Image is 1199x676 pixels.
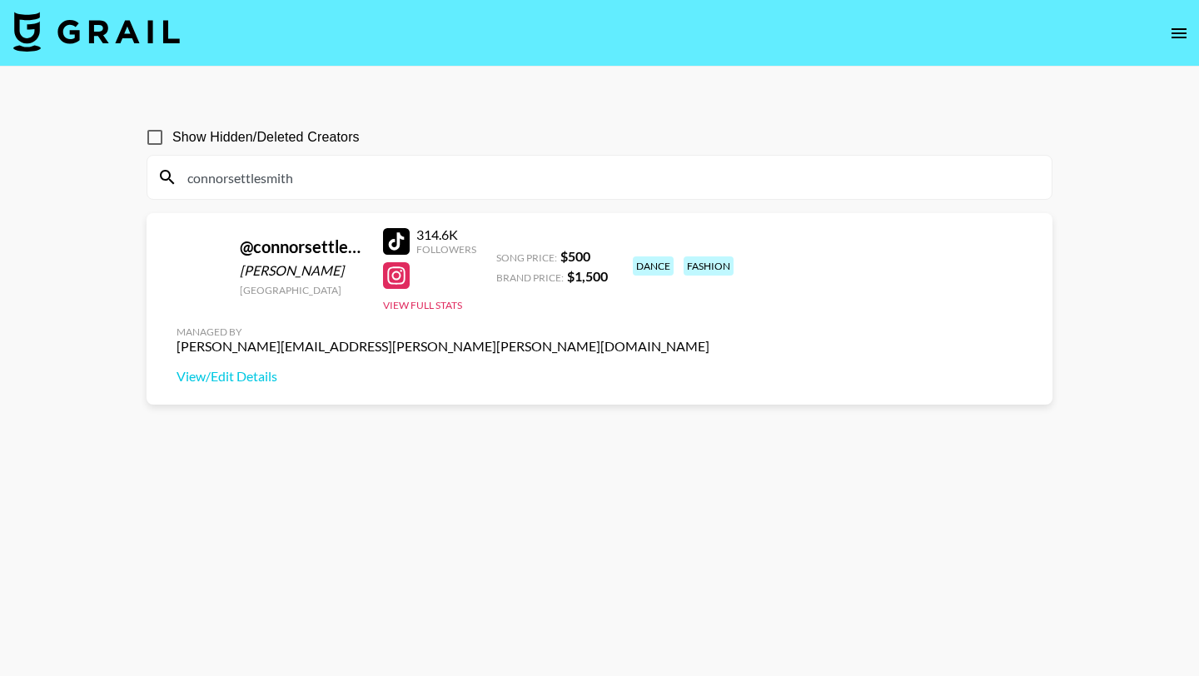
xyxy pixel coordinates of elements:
[177,338,709,355] div: [PERSON_NAME][EMAIL_ADDRESS][PERSON_NAME][PERSON_NAME][DOMAIN_NAME]
[383,299,462,311] button: View Full Stats
[496,271,564,284] span: Brand Price:
[567,268,608,284] strong: $ 1,500
[240,284,363,296] div: [GEOGRAPHIC_DATA]
[177,164,1042,191] input: Search by User Name
[560,248,590,264] strong: $ 500
[177,368,709,385] a: View/Edit Details
[416,226,476,243] div: 314.6K
[172,127,360,147] span: Show Hidden/Deleted Creators
[13,12,180,52] img: Grail Talent
[177,326,709,338] div: Managed By
[633,256,674,276] div: dance
[416,243,476,256] div: Followers
[1162,17,1196,50] button: open drawer
[684,256,734,276] div: fashion
[240,236,363,257] div: @ connorsettlesmith
[240,262,363,279] div: [PERSON_NAME]
[496,251,557,264] span: Song Price:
